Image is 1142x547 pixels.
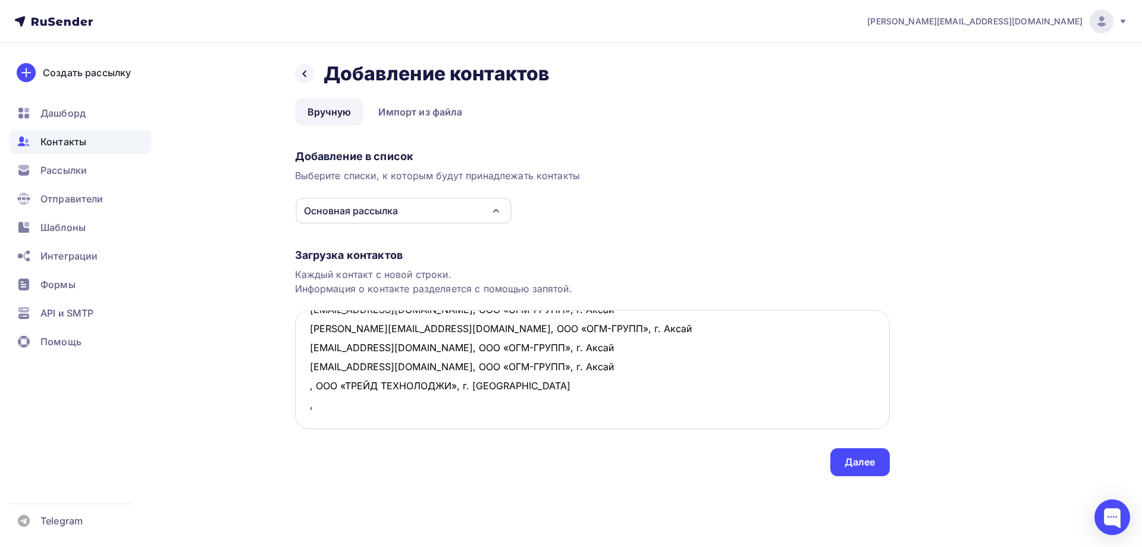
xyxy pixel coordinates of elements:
[10,215,151,239] a: Шаблоны
[295,149,890,164] div: Добавление в список
[366,98,475,126] a: Импорт из файла
[295,267,890,296] div: Каждый контакт с новой строки. Информация о контакте разделяется с помощью запятой.
[10,187,151,211] a: Отправители
[40,106,86,120] span: Дашборд
[10,273,151,296] a: Формы
[324,62,550,86] h2: Добавление контактов
[40,335,81,349] span: Помощь
[40,220,86,235] span: Шаблоны
[295,98,364,126] a: Вручную
[40,306,93,320] span: API и SMTP
[867,10,1128,33] a: [PERSON_NAME][EMAIL_ADDRESS][DOMAIN_NAME]
[40,192,103,206] span: Отправители
[40,277,76,292] span: Формы
[10,101,151,125] a: Дашборд
[304,204,398,218] div: Основная рассылка
[295,197,512,224] button: Основная рассылка
[43,65,131,80] div: Создать рассылку
[295,168,890,183] div: Выберите списки, к которым будут принадлежать контакты
[10,158,151,182] a: Рассылки
[40,249,98,263] span: Интеграции
[40,163,87,177] span: Рассылки
[295,248,890,262] div: Загрузка контактов
[40,135,86,149] span: Контакты
[40,514,83,528] span: Telegram
[10,130,151,154] a: Контакты
[845,455,876,469] div: Далее
[867,15,1083,27] span: [PERSON_NAME][EMAIL_ADDRESS][DOMAIN_NAME]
